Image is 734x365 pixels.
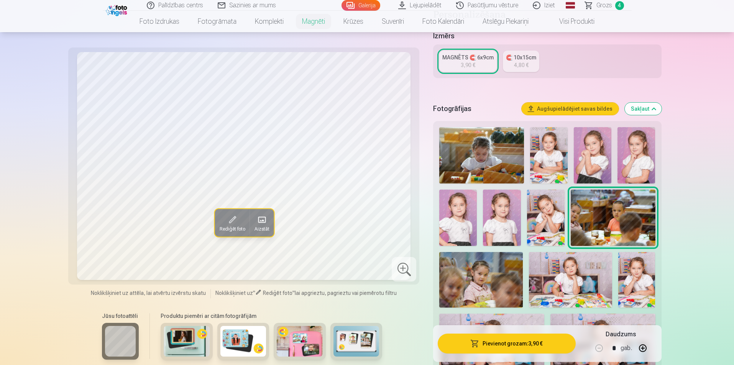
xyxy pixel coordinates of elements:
h5: Izmērs [433,31,661,41]
button: Augšupielādējiet savas bildes [522,103,619,115]
span: Aizstāt [254,226,269,232]
div: gab. [621,339,632,357]
img: /fa1 [106,3,129,16]
h6: Jūsu fotoattēli [102,312,139,320]
a: Foto izdrukas [130,11,189,32]
a: Foto kalendāri [413,11,473,32]
div: 3,90 € [461,61,475,69]
span: Grozs [596,1,612,10]
a: Magnēti [293,11,334,32]
button: Pievienot grozam:3,90 € [438,334,575,354]
button: Aizstāt [249,209,273,237]
span: Rediģēt foto [219,226,245,232]
a: MAGNĒTS 🧲 6x9cm3,90 € [439,51,497,72]
div: 4,80 € [514,61,529,69]
span: " [292,290,295,296]
a: Fotogrāmata [189,11,246,32]
a: Suvenīri [373,11,413,32]
a: Komplekti [246,11,293,32]
span: Noklikšķiniet uz attēla, lai atvērtu izvērstu skatu [91,289,206,297]
h6: Produktu piemēri ar citām fotogrāfijām [158,312,385,320]
a: Krūzes [334,11,373,32]
a: Visi produkti [538,11,604,32]
span: " [253,290,255,296]
span: Noklikšķiniet uz [215,290,253,296]
span: Rediģēt foto [263,290,292,296]
div: MAGNĒTS 🧲 6x9cm [442,54,494,61]
div: 🧲 10x15cm [506,54,536,61]
span: 4 [615,1,624,10]
button: Rediģēt foto [214,209,249,237]
h5: Fotogrāfijas [433,103,515,114]
span: lai apgrieztu, pagrieztu vai piemērotu filtru [295,290,397,296]
a: 🧲 10x15cm4,80 € [503,51,539,72]
h5: Daudzums [606,330,636,339]
button: Sakļaut [625,103,662,115]
a: Atslēgu piekariņi [473,11,538,32]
